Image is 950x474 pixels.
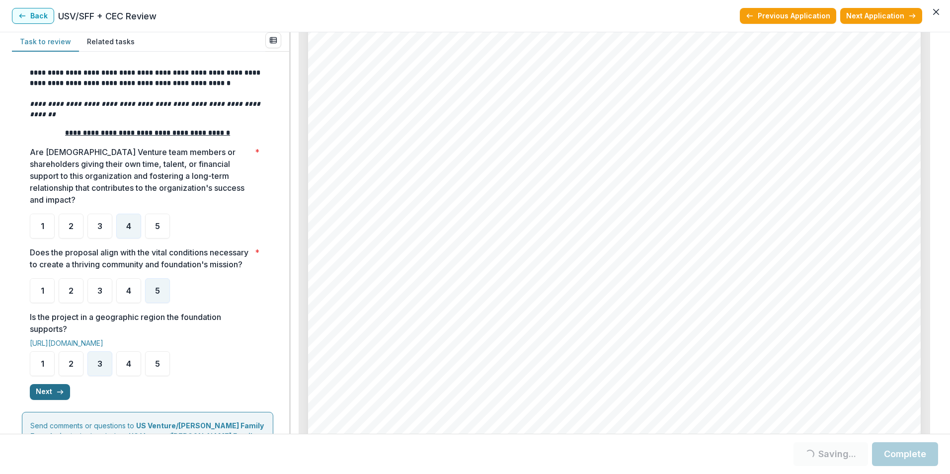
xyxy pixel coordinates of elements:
button: Next Application [840,8,922,24]
a: [URL][DOMAIN_NAME] [30,339,103,347]
button: Previous Application [740,8,836,24]
span: 1 [41,287,44,295]
span: 5 [155,222,160,230]
span: 5 [155,287,160,295]
span: 2 [69,360,74,368]
span: 3 [97,287,102,295]
button: Saving... [793,442,868,466]
button: Next [30,384,70,400]
button: Close [928,4,944,20]
p: Is the project in a geographic region the foundation supports? [30,311,259,335]
span: Would you like to provide any additional information? [345,413,713,428]
span: 4 [126,287,131,295]
span: 2 [69,287,74,295]
span: 4 [126,222,131,230]
button: Related tasks [79,32,143,52]
span: 3 [97,360,102,368]
span: 1 [41,360,44,368]
span: List any other organizations in your service area addressing the same need [345,281,862,296]
p: Are [DEMOGRAPHIC_DATA] Venture team members or shareholders giving their own time, talent, or fin... [30,146,251,206]
span: described in this request. [345,298,520,313]
button: View all reviews [265,32,281,48]
button: Back [12,8,54,24]
p: Does the proposal align with the vital conditions necessary to create a thriving community and fo... [30,246,251,270]
span: 5 [155,360,160,368]
span: 2 [69,222,74,230]
div: Send comments or questions to in the box below. will be notified via email of your comment. [22,412,273,460]
span: Newlife Mission [345,366,431,378]
button: Task to review [12,32,79,52]
span: Additional Information & Attachments [345,382,567,395]
p: USV/SFF + CEC Review [58,9,157,23]
strong: US Venture/[PERSON_NAME] Family Foundation [30,432,256,451]
span: 4 [126,360,131,368]
span: Beacon of Hope [345,349,434,362]
button: Complete [872,442,938,466]
span: 1 [41,222,44,230]
strong: US Venture/[PERSON_NAME] Family Foundation [30,421,264,440]
span: 3 [97,222,102,230]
